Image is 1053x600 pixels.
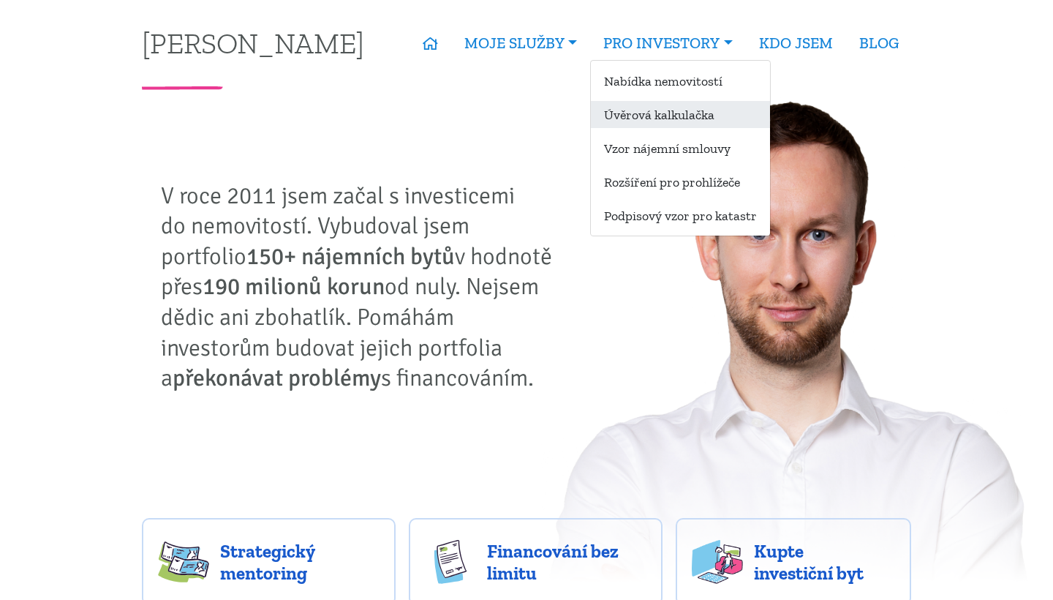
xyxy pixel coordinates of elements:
[487,540,646,584] span: Financování bez limitu
[591,67,770,94] a: Nabídka nemovitostí
[158,540,209,584] img: strategy
[591,135,770,162] a: Vzor nájemní smlouvy
[591,168,770,195] a: Rozšíření pro prohlížeče
[692,540,743,584] img: flats
[142,29,364,57] a: [PERSON_NAME]
[451,26,590,60] a: MOJE SLUŽBY
[754,540,896,584] span: Kupte investiční byt
[161,181,563,394] p: V roce 2011 jsem začal s investicemi do nemovitostí. Vybudoval jsem portfolio v hodnotě přes od n...
[246,242,455,271] strong: 150+ nájemních bytů
[746,26,846,60] a: KDO JSEM
[220,540,380,584] span: Strategický mentoring
[591,101,770,128] a: Úvěrová kalkulačka
[203,272,385,301] strong: 190 milionů korun
[425,540,476,584] img: finance
[591,202,770,229] a: Podpisový vzor pro katastr
[590,26,745,60] a: PRO INVESTORY
[173,364,381,392] strong: překonávat problémy
[846,26,912,60] a: BLOG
